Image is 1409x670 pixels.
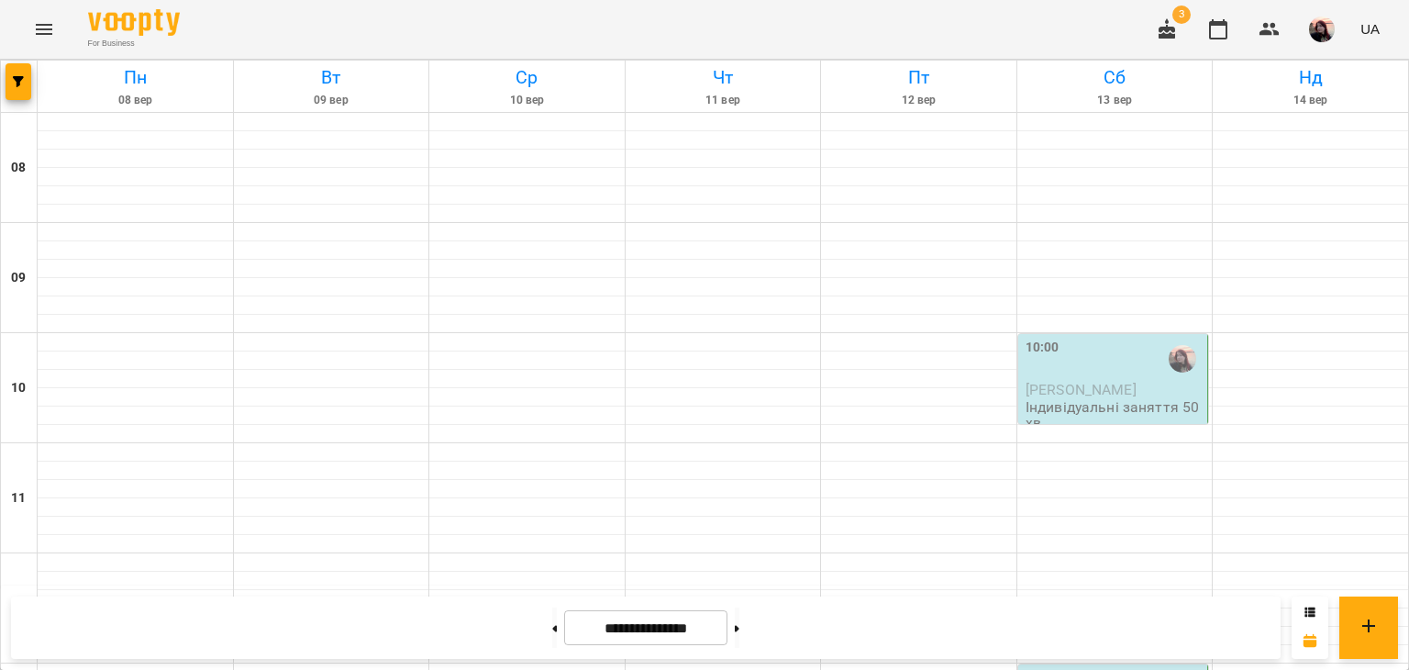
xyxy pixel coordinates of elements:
[1360,19,1380,39] span: UA
[1026,399,1204,431] p: Індивідуальні заняття 50хв
[11,488,26,508] h6: 11
[1215,63,1405,92] h6: Нд
[1215,92,1405,109] h6: 14 вер
[824,92,1014,109] h6: 12 вер
[1169,345,1196,373] img: Аліна Гушинець
[1020,63,1210,92] h6: Сб
[628,92,818,109] h6: 11 вер
[88,38,180,50] span: For Business
[1020,92,1210,109] h6: 13 вер
[628,63,818,92] h6: Чт
[824,63,1014,92] h6: Пт
[237,63,427,92] h6: Вт
[432,92,622,109] h6: 10 вер
[1172,6,1191,24] span: 3
[1309,17,1335,42] img: 593dfa334cc66595748fde4e2f19f068.jpg
[11,158,26,178] h6: 08
[1026,381,1137,398] span: [PERSON_NAME]
[88,9,180,36] img: Voopty Logo
[40,92,230,109] h6: 08 вер
[11,268,26,288] h6: 09
[40,63,230,92] h6: Пн
[1026,338,1060,358] label: 10:00
[237,92,427,109] h6: 09 вер
[22,7,66,51] button: Menu
[11,378,26,398] h6: 10
[1353,12,1387,46] button: UA
[432,63,622,92] h6: Ср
